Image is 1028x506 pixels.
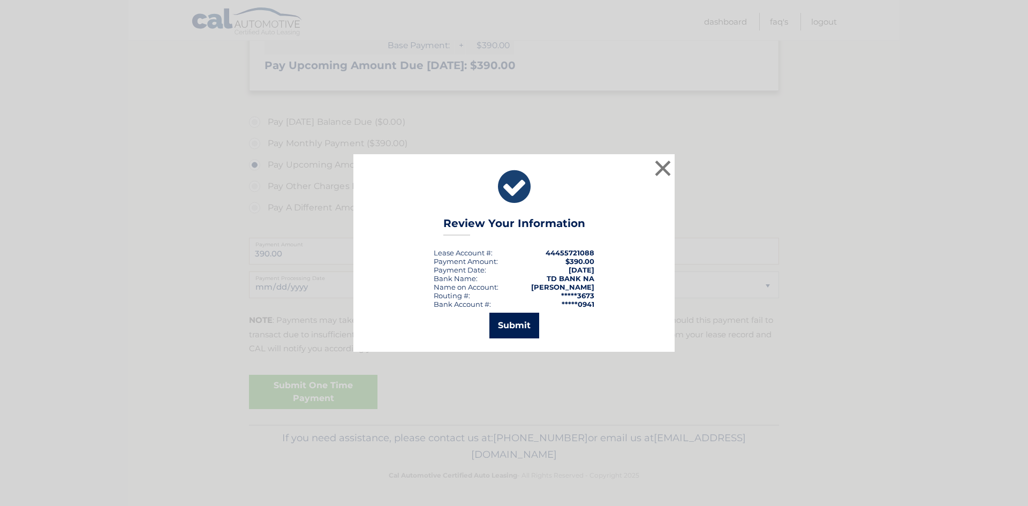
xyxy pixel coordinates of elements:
span: $390.00 [565,257,594,266]
strong: [PERSON_NAME] [531,283,594,291]
strong: TD BANK NA [547,274,594,283]
div: Name on Account: [434,283,498,291]
div: Payment Amount: [434,257,498,266]
button: × [652,157,674,179]
div: Bank Account #: [434,300,491,308]
button: Submit [489,313,539,338]
div: Lease Account #: [434,248,493,257]
span: [DATE] [569,266,594,274]
strong: 44455721088 [546,248,594,257]
div: : [434,266,486,274]
div: Bank Name: [434,274,478,283]
span: Payment Date [434,266,485,274]
div: Routing #: [434,291,470,300]
h3: Review Your Information [443,217,585,236]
